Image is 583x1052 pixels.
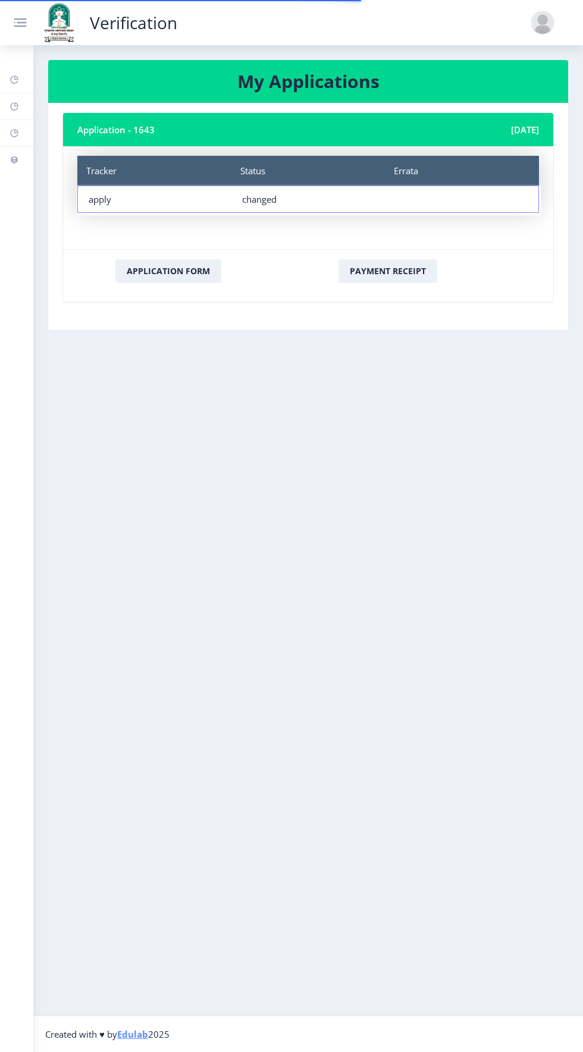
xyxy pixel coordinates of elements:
[338,259,437,283] button: Payment Receipt
[77,17,189,29] a: Verification
[231,156,385,186] div: Status
[45,1028,170,1040] span: Created with ♥ by 2025
[89,193,221,205] div: apply
[115,259,221,283] button: Application Form
[40,2,77,43] img: solapur_logo.png
[117,1028,148,1040] a: Edulab
[385,156,539,186] div: Errata
[62,70,554,93] h3: My Applications
[511,123,539,137] span: [DATE]
[63,113,553,146] nb-card-header: Application - 1643
[77,156,231,186] div: Tracker
[242,193,374,205] div: changed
